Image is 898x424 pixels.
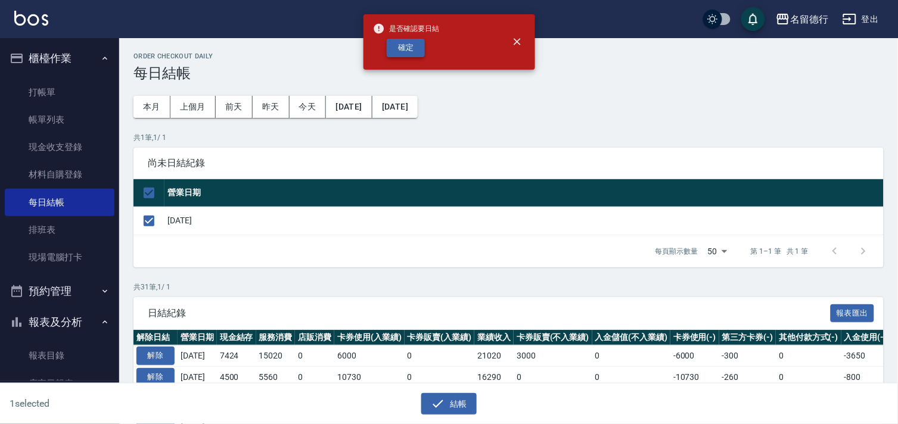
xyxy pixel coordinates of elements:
[514,330,592,345] th: 卡券販賣(不入業績)
[771,7,833,32] button: 名留德行
[178,367,217,388] td: [DATE]
[776,345,841,367] td: 0
[831,307,875,318] a: 報表匯出
[5,189,114,216] a: 每日結帳
[5,79,114,106] a: 打帳單
[256,345,296,367] td: 15020
[148,157,869,169] span: 尚未日結紀錄
[178,330,217,345] th: 營業日期
[136,368,175,386] button: 解除
[592,330,671,345] th: 入金儲值(不入業績)
[474,367,514,388] td: 16290
[5,43,114,74] button: 櫃檯作業
[164,207,884,235] td: [DATE]
[592,345,671,367] td: 0
[372,96,418,118] button: [DATE]
[217,330,256,345] th: 現金結存
[670,345,719,367] td: -6000
[290,96,327,118] button: 今天
[504,29,530,55] button: close
[841,330,890,345] th: 入金使用(-)
[670,367,719,388] td: -10730
[838,8,884,30] button: 登出
[790,12,828,27] div: 名留德行
[5,342,114,369] a: 報表目錄
[256,330,296,345] th: 服務消費
[5,370,114,397] a: 店家日報表
[14,11,48,26] img: Logo
[136,347,175,365] button: 解除
[10,396,222,411] h6: 1 selected
[295,367,334,388] td: 0
[831,304,875,323] button: 報表匯出
[326,96,372,118] button: [DATE]
[5,133,114,161] a: 現金收支登錄
[776,367,841,388] td: 0
[178,345,217,367] td: [DATE]
[719,330,776,345] th: 第三方卡券(-)
[164,179,884,207] th: 營業日期
[216,96,253,118] button: 前天
[133,132,884,143] p: 共 1 筆, 1 / 1
[133,330,178,345] th: 解除日結
[133,65,884,82] h3: 每日結帳
[256,367,296,388] td: 5560
[514,367,592,388] td: 0
[295,345,334,367] td: 0
[334,330,405,345] th: 卡券使用(入業績)
[841,367,890,388] td: -800
[5,216,114,244] a: 排班表
[253,96,290,118] button: 昨天
[405,345,475,367] td: 0
[776,330,841,345] th: 其他付款方式(-)
[334,345,405,367] td: 6000
[170,96,216,118] button: 上個月
[133,282,884,292] p: 共 31 筆, 1 / 1
[5,106,114,133] a: 帳單列表
[334,367,405,388] td: 10730
[474,345,514,367] td: 21020
[405,367,475,388] td: 0
[474,330,514,345] th: 業績收入
[5,307,114,338] button: 報表及分析
[5,276,114,307] button: 預約管理
[841,345,890,367] td: -3650
[217,367,256,388] td: 4500
[148,307,831,319] span: 日結紀錄
[514,345,592,367] td: 3000
[133,52,884,60] h2: Order checkout daily
[592,367,671,388] td: 0
[373,23,440,35] span: 是否確認要日結
[387,39,425,57] button: 確定
[719,367,776,388] td: -260
[741,7,765,31] button: save
[751,246,809,257] p: 第 1–1 筆 共 1 筆
[670,330,719,345] th: 卡券使用(-)
[703,235,732,267] div: 50
[655,246,698,257] p: 每頁顯示數量
[133,96,170,118] button: 本月
[421,393,477,415] button: 結帳
[295,330,334,345] th: 店販消費
[405,330,475,345] th: 卡券販賣(入業績)
[217,345,256,367] td: 7424
[5,244,114,271] a: 現場電腦打卡
[719,345,776,367] td: -300
[5,161,114,188] a: 材料自購登錄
